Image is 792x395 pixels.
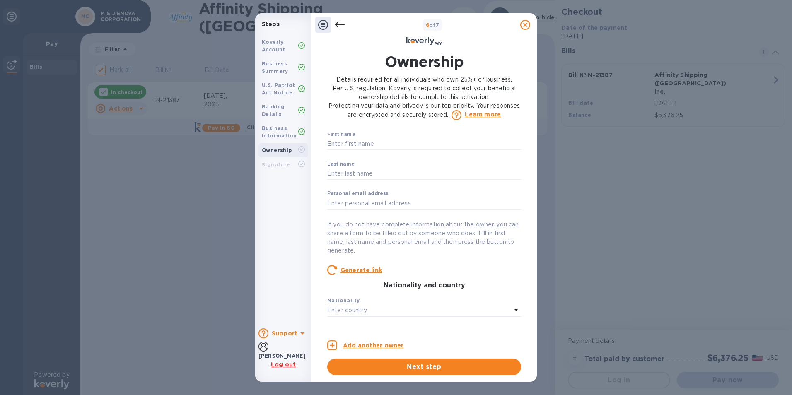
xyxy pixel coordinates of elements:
[334,362,514,372] span: Next step
[262,147,292,153] b: Ownership
[327,325,404,331] b: Current country residence
[327,359,521,375] button: Next step
[385,51,464,72] h1: Ownership
[426,22,439,28] b: of 7
[327,340,403,350] button: Add another owner
[327,168,521,180] input: Enter last name
[327,161,355,166] label: Last name
[262,161,290,168] b: Signature
[343,341,403,350] p: Add another owner
[327,297,360,303] b: Nationality
[327,282,521,289] h3: Nationality and country
[262,60,288,74] b: Business Summary
[258,353,306,359] b: [PERSON_NAME]
[271,361,296,368] u: Log out
[262,104,285,117] b: Banking Details
[262,21,280,27] b: Steps
[426,22,429,28] span: 6
[327,197,521,210] input: Enter personal email address
[262,39,285,53] b: Koverly Account
[327,132,355,137] label: First name
[327,75,521,120] p: Details required for all individuals who own 25%+ of business. Per U.S. regulation, Koverly is re...
[340,267,382,273] u: Generate link
[272,330,297,337] b: Support
[327,306,367,315] p: Enter country
[262,82,295,96] b: U.S. Patriot Act Notice
[327,138,521,150] input: Enter first name
[327,220,521,255] p: If you do not have complete information about the owner, you can share a form to be filled out by...
[465,110,501,118] a: Learn more
[262,125,297,139] b: Business Information
[327,191,388,196] label: Personal email address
